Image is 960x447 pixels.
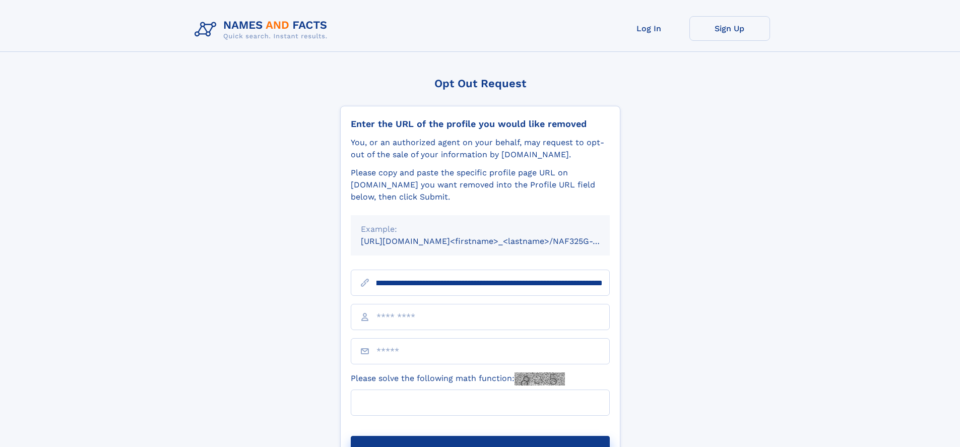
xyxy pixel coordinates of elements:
[361,223,600,235] div: Example:
[190,16,336,43] img: Logo Names and Facts
[340,77,620,90] div: Opt Out Request
[609,16,689,41] a: Log In
[351,137,610,161] div: You, or an authorized agent on your behalf, may request to opt-out of the sale of your informatio...
[351,167,610,203] div: Please copy and paste the specific profile page URL on [DOMAIN_NAME] you want removed into the Pr...
[351,118,610,130] div: Enter the URL of the profile you would like removed
[351,372,565,386] label: Please solve the following math function:
[361,236,629,246] small: [URL][DOMAIN_NAME]<firstname>_<lastname>/NAF325G-xxxxxxxx
[689,16,770,41] a: Sign Up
